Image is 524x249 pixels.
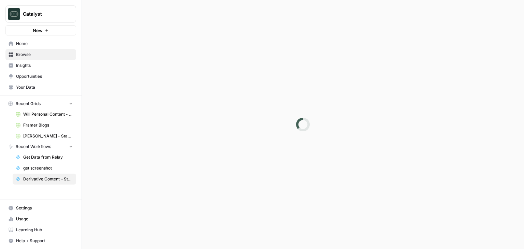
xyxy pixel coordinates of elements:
[5,49,76,60] a: Browse
[5,224,76,235] a: Learning Hub
[23,154,73,160] span: Get Data from Relay
[23,165,73,171] span: get screenshot
[5,38,76,49] a: Home
[5,60,76,71] a: Insights
[13,163,76,174] a: get screenshot
[16,84,73,90] span: Your Data
[16,205,73,211] span: Settings
[16,144,51,150] span: Recent Workflows
[5,214,76,224] a: Usage
[5,99,76,109] button: Recent Grids
[16,216,73,222] span: Usage
[8,8,20,20] img: Catalyst Logo
[23,176,73,182] span: Derivative Content – Stabledash
[5,71,76,82] a: Opportunities
[23,133,73,139] span: [PERSON_NAME] - StableDash
[33,27,43,34] span: New
[13,131,76,142] a: [PERSON_NAME] - StableDash
[5,142,76,152] button: Recent Workflows
[16,41,73,47] span: Home
[5,25,76,35] button: New
[23,122,73,128] span: Framer Blogs
[13,174,76,185] a: Derivative Content – Stabledash
[16,238,73,244] span: Help + Support
[5,235,76,246] button: Help + Support
[23,111,73,117] span: Will Personal Content - [DATE]
[16,101,41,107] span: Recent Grids
[23,11,64,17] span: Catalyst
[16,73,73,79] span: Opportunities
[13,120,76,131] a: Framer Blogs
[13,152,76,163] a: Get Data from Relay
[5,5,76,23] button: Workspace: Catalyst
[16,62,73,69] span: Insights
[5,82,76,93] a: Your Data
[16,227,73,233] span: Learning Hub
[16,52,73,58] span: Browse
[5,203,76,214] a: Settings
[13,109,76,120] a: Will Personal Content - [DATE]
